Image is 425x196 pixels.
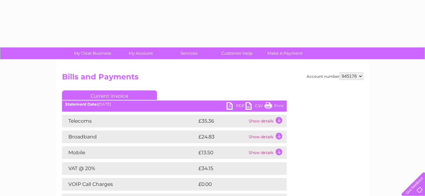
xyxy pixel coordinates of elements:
td: Telecoms [62,115,197,127]
a: CSV [246,102,265,111]
a: Customer Help [211,47,263,59]
a: Make A Payment [259,47,311,59]
a: My Account [115,47,167,59]
div: [DATE] [62,102,287,107]
a: My Clear Business [66,47,119,59]
td: VAT @ 20% [62,162,197,175]
a: Print [265,102,284,111]
td: Broadband [62,131,197,143]
a: Services [163,47,215,59]
b: Statement Date: [65,102,98,107]
h2: Bills and Payments [62,72,363,84]
a: Current Invoice [62,90,157,100]
a: PDF [227,102,246,111]
td: Mobile [62,146,197,159]
td: Show details [247,115,287,127]
td: £34.15 [197,162,273,175]
td: £0.00 [197,178,272,191]
td: £24.83 [197,131,247,143]
td: VOIP Call Charges [62,178,197,191]
td: Show details [247,131,287,143]
td: Show details [247,146,287,159]
td: £35.36 [197,115,247,127]
div: Account number [307,72,363,80]
td: £13.50 [197,146,247,159]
